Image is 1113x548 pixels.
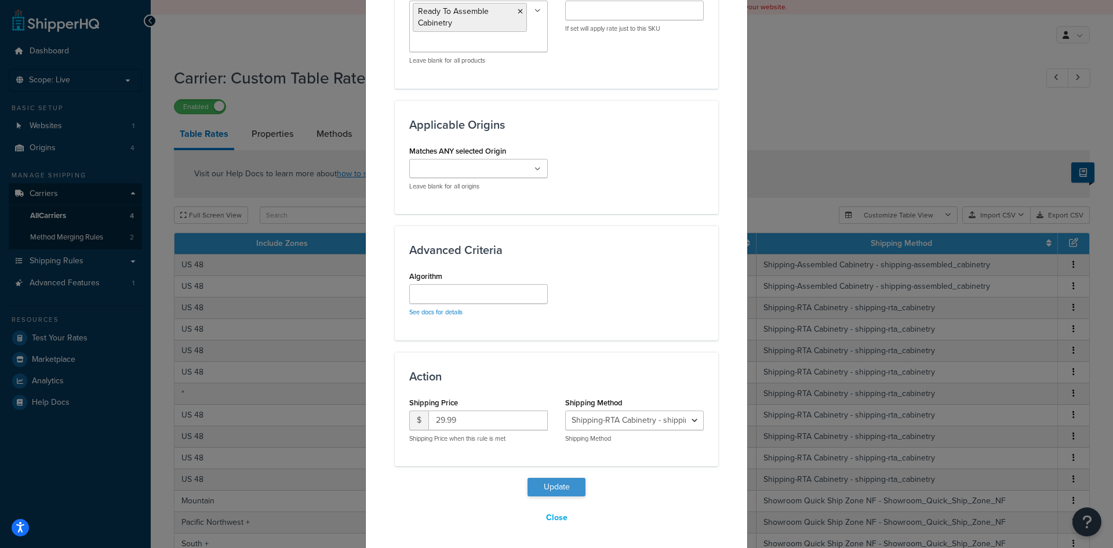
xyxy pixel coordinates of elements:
[409,307,463,317] a: See docs for details
[565,24,704,33] p: If set will apply rate just to this SKU
[409,182,548,191] p: Leave blank for all origins
[409,272,442,281] label: Algorithm
[565,398,623,407] label: Shipping Method
[418,5,489,29] span: Ready To Assemble Cabinetry
[539,508,575,528] button: Close
[409,244,704,256] h3: Advanced Criteria
[409,370,704,383] h3: Action
[409,56,548,65] p: Leave blank for all products
[409,118,704,131] h3: Applicable Origins
[409,398,458,407] label: Shipping Price
[528,478,585,496] button: Update
[565,434,704,443] p: Shipping Method
[409,434,548,443] p: Shipping Price when this rule is met
[409,411,428,430] span: $
[409,147,506,155] label: Matches ANY selected Origin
